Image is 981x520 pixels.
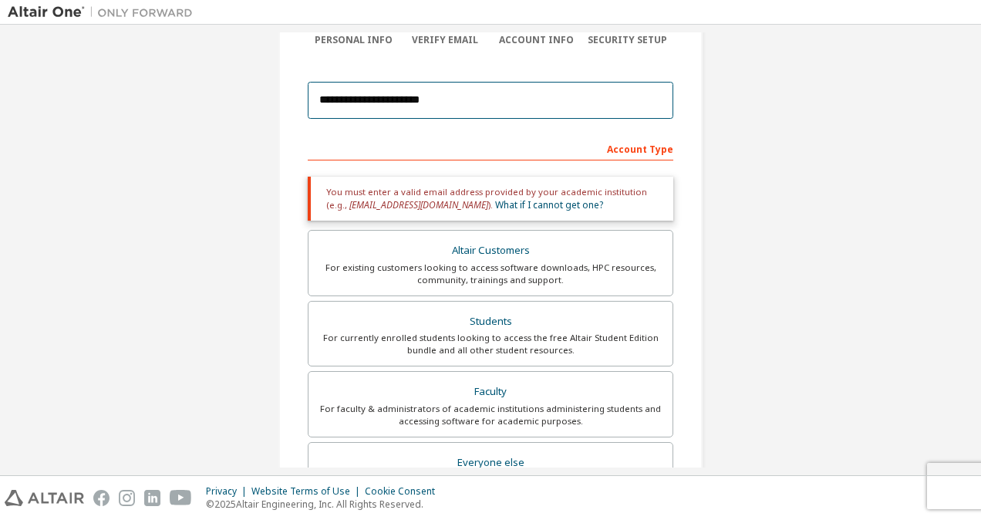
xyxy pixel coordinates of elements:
img: altair_logo.svg [5,490,84,506]
div: Account Type [308,136,673,160]
div: Faculty [318,381,663,403]
div: For currently enrolled students looking to access the free Altair Student Edition bundle and all ... [318,332,663,356]
img: facebook.svg [93,490,110,506]
div: For faculty & administrators of academic institutions administering students and accessing softwa... [318,403,663,427]
div: Privacy [206,485,251,498]
div: Personal Info [308,34,399,46]
div: Account Info [490,34,582,46]
div: Website Terms of Use [251,485,365,498]
p: © 2025 Altair Engineering, Inc. All Rights Reserved. [206,498,444,511]
div: Altair Customers [318,240,663,262]
img: youtube.svg [170,490,192,506]
div: You must enter a valid email address provided by your academic institution (e.g., ). [308,177,673,221]
div: Cookie Consent [365,485,444,498]
img: instagram.svg [119,490,135,506]
img: Altair One [8,5,201,20]
div: Verify Email [399,34,491,46]
img: linkedin.svg [144,490,160,506]
span: [EMAIL_ADDRESS][DOMAIN_NAME] [349,198,488,211]
a: What if I cannot get one? [495,198,603,211]
div: For existing customers looking to access software downloads, HPC resources, community, trainings ... [318,262,663,286]
div: Security Setup [582,34,674,46]
div: Everyone else [318,452,663,474]
div: Students [318,311,663,333]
